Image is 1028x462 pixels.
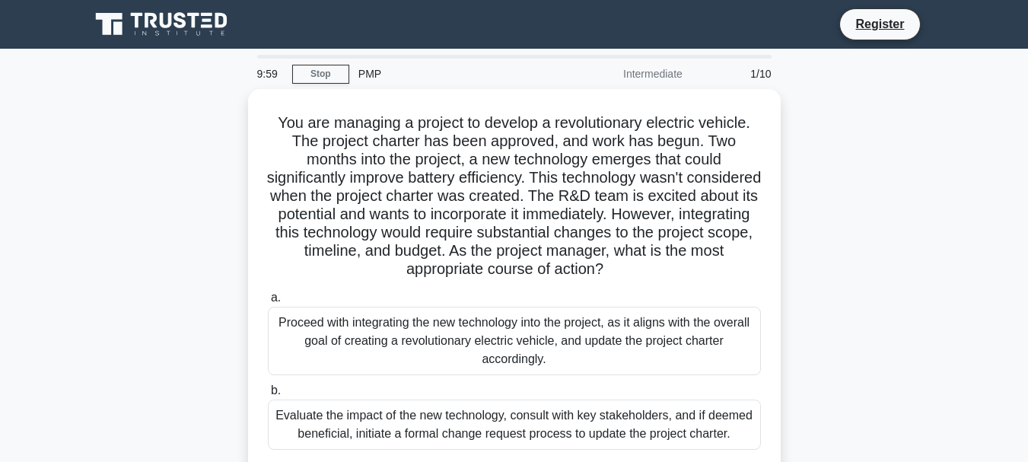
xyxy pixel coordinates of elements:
[292,65,349,84] a: Stop
[349,59,559,89] div: PMP
[268,400,761,450] div: Evaluate the impact of the new technology, consult with key stakeholders, and if deemed beneficia...
[248,59,292,89] div: 9:59
[271,291,281,304] span: a.
[268,307,761,375] div: Proceed with integrating the new technology into the project, as it aligns with the overall goal ...
[846,14,913,33] a: Register
[271,384,281,397] span: b.
[692,59,781,89] div: 1/10
[559,59,692,89] div: Intermediate
[266,113,762,279] h5: You are managing a project to develop a revolutionary electric vehicle. The project charter has b...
